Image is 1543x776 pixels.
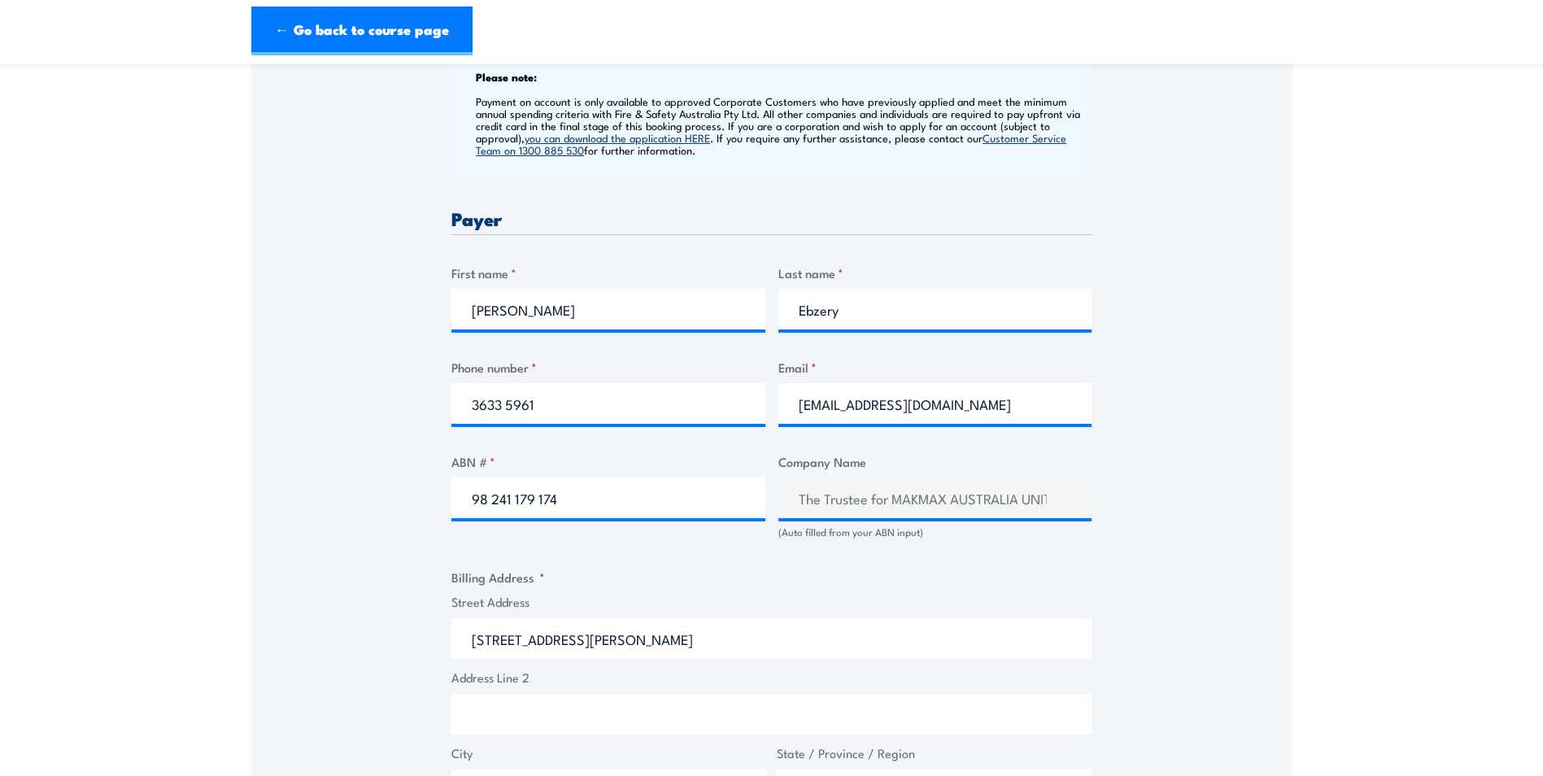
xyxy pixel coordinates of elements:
[476,68,537,85] b: Please note:
[451,209,1092,228] h3: Payer
[778,525,1092,540] div: (Auto filled from your ABN input)
[451,358,765,377] label: Phone number
[451,744,767,763] label: City
[451,568,545,586] legend: Billing Address
[451,452,765,471] label: ABN #
[451,593,1092,612] label: Street Address
[476,95,1088,156] p: Payment on account is only available to approved Corporate Customers who have previously applied ...
[451,669,1092,687] label: Address Line 2
[476,130,1066,157] a: Customer Service Team on 1300 885 530
[525,130,710,145] a: you can download the application HERE
[778,264,1092,282] label: Last name
[778,452,1092,471] label: Company Name
[777,744,1092,763] label: State / Province / Region
[451,264,765,282] label: First name
[778,358,1092,377] label: Email
[251,7,473,55] a: ← Go back to course page
[451,618,1092,659] input: Enter a location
